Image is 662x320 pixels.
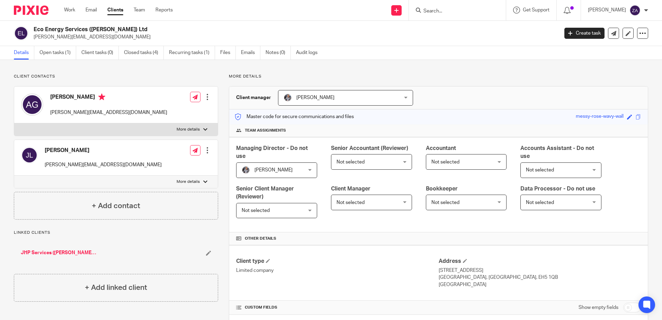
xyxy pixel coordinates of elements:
a: Recurring tasks (1) [169,46,215,60]
p: [STREET_ADDRESS] [439,267,641,274]
span: Not selected [526,200,554,205]
h4: + Add linked client [85,282,147,293]
span: [PERSON_NAME] [296,95,334,100]
p: [GEOGRAPHIC_DATA], [GEOGRAPHIC_DATA], EH5 1QB [439,274,641,281]
span: Other details [245,236,276,241]
p: More details [177,127,200,132]
img: -%20%20-%20studio@ingrained.co.uk%20for%20%20-20220223%20at%20101413%20-%201W1A2026.jpg [242,166,250,174]
a: Create task [564,28,605,39]
span: Accounts Assistant - Do not use [520,145,594,159]
p: More details [229,74,648,79]
a: Audit logs [296,46,323,60]
span: Not selected [242,208,270,213]
a: Email [86,7,97,14]
h4: Address [439,258,641,265]
span: Not selected [431,160,459,165]
span: Team assignments [245,128,286,133]
span: Senior Accountant (Reviewer) [331,145,408,151]
label: Show empty fields [579,304,618,311]
img: svg%3E [21,94,43,116]
h3: Client manager [236,94,271,101]
span: Not selected [337,200,365,205]
a: Emails [241,46,260,60]
a: Work [64,7,75,14]
p: Master code for secure communications and files [234,113,354,120]
img: Pixie [14,6,48,15]
p: Linked clients [14,230,218,235]
h2: Eco Energy Services ([PERSON_NAME]) Ltd [34,26,450,33]
h4: [PERSON_NAME] [50,94,167,102]
img: -%20%20-%20studio@ingrained.co.uk%20for%20%20-20220223%20at%20101413%20-%201W1A2026.jpg [284,94,292,102]
span: Data Processor - Do not use [520,186,595,192]
span: Get Support [523,8,549,12]
span: Not selected [431,200,459,205]
h4: [PERSON_NAME] [45,147,162,154]
h4: CUSTOM FIELDS [236,305,438,310]
span: Accountant [426,145,456,151]
a: Client tasks (0) [81,46,119,60]
i: Primary [98,94,105,100]
img: svg%3E [14,26,28,41]
span: Bookkeeper [426,186,458,192]
p: [PERSON_NAME][EMAIL_ADDRESS][DOMAIN_NAME] [34,34,554,41]
h4: Client type [236,258,438,265]
p: [PERSON_NAME][EMAIL_ADDRESS][DOMAIN_NAME] [45,161,162,168]
span: Not selected [526,168,554,172]
a: Reports [155,7,173,14]
p: More details [177,179,200,185]
span: Client Manager [331,186,370,192]
p: Limited company [236,267,438,274]
a: Notes (0) [266,46,291,60]
a: Team [134,7,145,14]
a: Closed tasks (4) [124,46,164,60]
p: Client contacts [14,74,218,79]
a: Files [220,46,236,60]
h4: + Add contact [92,201,140,211]
p: [PERSON_NAME] [588,7,626,14]
span: Senior Client Manager (Reviewer) [236,186,294,199]
p: [GEOGRAPHIC_DATA] [439,281,641,288]
a: Details [14,46,34,60]
span: Managing Director - Do not use [236,145,308,159]
span: [PERSON_NAME] [254,168,293,172]
a: Open tasks (1) [39,46,76,60]
img: svg%3E [21,147,38,163]
div: messy-rose-wavy-wall [576,113,624,121]
p: [PERSON_NAME][EMAIL_ADDRESS][DOMAIN_NAME] [50,109,167,116]
img: svg%3E [629,5,641,16]
a: Clients [107,7,123,14]
span: Not selected [337,160,365,165]
a: JHP Services ([PERSON_NAME]) Limited [21,249,97,256]
input: Search [423,8,485,15]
